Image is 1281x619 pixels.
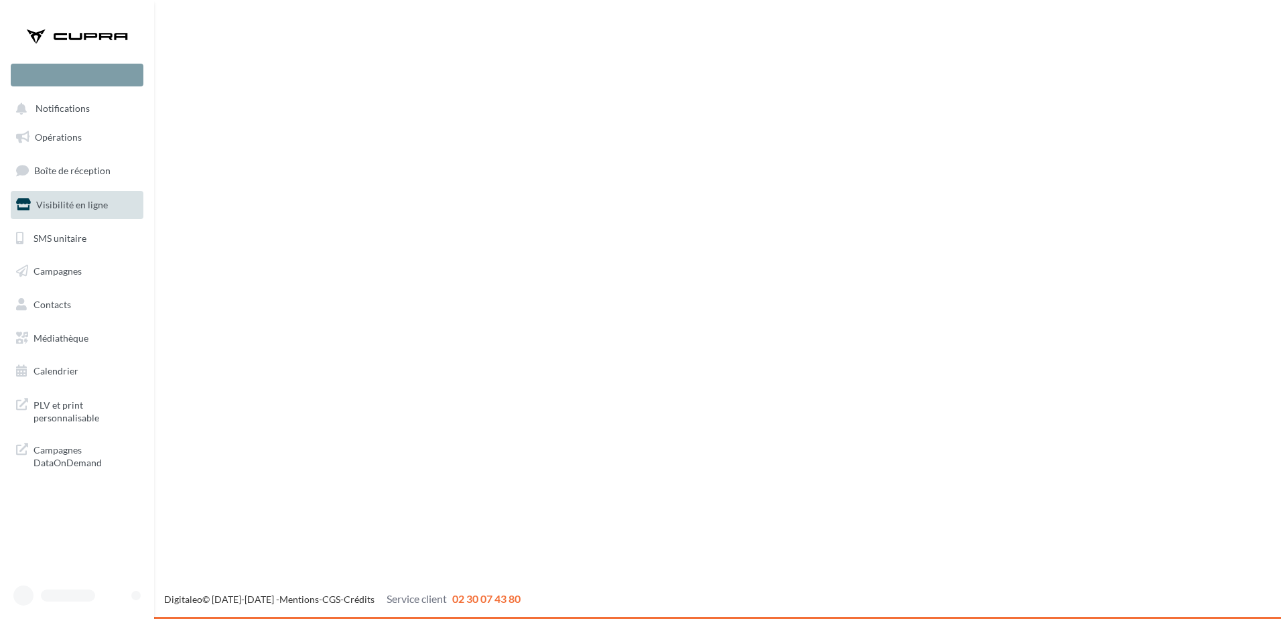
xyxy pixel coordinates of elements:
[33,396,138,425] span: PLV et print personnalisable
[8,257,146,285] a: Campagnes
[33,365,78,376] span: Calendrier
[33,265,82,277] span: Campagnes
[8,391,146,430] a: PLV et print personnalisable
[8,224,146,253] a: SMS unitaire
[36,103,90,115] span: Notifications
[344,594,375,605] a: Crédits
[34,165,111,176] span: Boîte de réception
[33,299,71,310] span: Contacts
[164,594,521,605] span: © [DATE]-[DATE] - - -
[35,131,82,143] span: Opérations
[8,291,146,319] a: Contacts
[8,191,146,219] a: Visibilité en ligne
[8,357,146,385] a: Calendrier
[36,199,108,210] span: Visibilité en ligne
[8,123,146,151] a: Opérations
[8,435,146,475] a: Campagnes DataOnDemand
[164,594,202,605] a: Digitaleo
[8,324,146,352] a: Médiathèque
[33,332,88,344] span: Médiathèque
[33,441,138,470] span: Campagnes DataOnDemand
[322,594,340,605] a: CGS
[33,232,86,243] span: SMS unitaire
[11,64,143,86] div: Nouvelle campagne
[387,592,447,605] span: Service client
[8,156,146,185] a: Boîte de réception
[452,592,521,605] span: 02 30 07 43 80
[279,594,319,605] a: Mentions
